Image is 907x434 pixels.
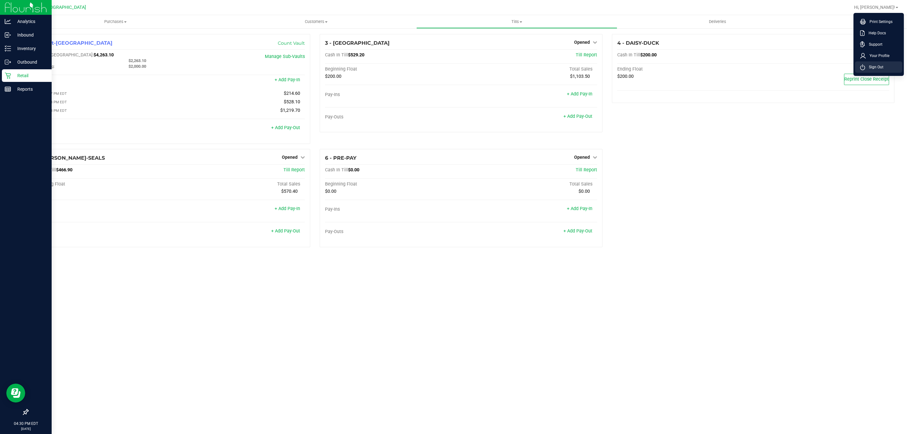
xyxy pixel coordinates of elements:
[278,40,305,46] a: Count Vault
[325,207,461,212] div: Pay-Ins
[3,426,49,431] p: [DATE]
[6,384,25,403] iframe: Resource center
[567,91,592,97] a: + Add Pay-In
[284,91,300,96] span: $214.60
[5,45,11,52] inline-svg: Inventory
[5,59,11,65] inline-svg: Outbound
[866,53,889,59] span: Your Profile
[33,78,169,83] div: Pay-Ins
[33,40,112,46] span: 1 - Vault-[GEOGRAPHIC_DATA]
[348,167,359,173] span: $0.00
[855,61,902,73] li: Sign Out
[563,114,592,119] a: + Add Pay-Out
[325,92,461,98] div: Pay-Ins
[461,181,597,187] div: Total Sales
[11,18,49,25] p: Analytics
[282,155,298,160] span: Opened
[33,229,169,235] div: Pay-Outs
[15,15,216,28] a: Purchases
[284,99,300,105] span: $528.10
[325,229,461,235] div: Pay-Outs
[574,40,590,45] span: Opened
[275,206,300,211] a: + Add Pay-In
[348,52,364,58] span: $529.20
[128,58,146,63] span: $2,263.10
[33,155,105,161] span: 5 - [PERSON_NAME]-SEALS
[11,58,49,66] p: Outbound
[11,85,49,93] p: Reports
[574,155,590,160] span: Opened
[5,18,11,25] inline-svg: Analytics
[216,19,416,25] span: Customers
[325,189,336,194] span: $0.00
[563,228,592,234] a: + Add Pay-Out
[271,125,300,130] a: + Add Pay-Out
[56,167,72,173] span: $466.90
[281,189,298,194] span: $570.40
[33,52,94,58] span: Cash In [GEOGRAPHIC_DATA]:
[860,41,900,48] a: Support
[844,77,889,82] span: Reprint Close Receipt
[325,181,461,187] div: Beginning Float
[865,64,883,70] span: Sign Out
[5,72,11,79] inline-svg: Retail
[576,167,597,173] a: Till Report
[617,15,818,28] a: Deliveries
[11,31,49,39] p: Inbound
[844,74,889,85] button: Reprint Close Receipt
[567,206,592,211] a: + Add Pay-In
[216,15,416,28] a: Customers
[275,77,300,83] a: + Add Pay-In
[11,72,49,79] p: Retail
[11,45,49,52] p: Inventory
[3,421,49,426] p: 04:30 PM EDT
[325,74,341,79] span: $200.00
[325,167,348,173] span: Cash In Till
[128,64,146,69] span: $2,000.00
[860,30,900,36] a: Help Docs
[169,181,305,187] div: Total Sales
[854,5,895,10] span: Hi, [PERSON_NAME]!
[5,32,11,38] inline-svg: Inbound
[416,15,617,28] a: Tills
[94,52,114,58] span: $4,263.10
[617,40,659,46] span: 4 - DAISY-DUCK
[271,228,300,234] a: + Add Pay-Out
[265,54,305,59] a: Manage Sub-Vaults
[325,114,461,120] div: Pay-Outs
[579,189,590,194] span: $0.00
[325,155,357,161] span: 6 - PRE-PAY
[43,5,86,10] span: [GEOGRAPHIC_DATA]
[33,207,169,212] div: Pay-Ins
[640,52,657,58] span: $200.00
[865,30,886,36] span: Help Docs
[617,66,753,72] div: Ending Float
[570,74,590,79] span: $1,103.50
[700,19,735,25] span: Deliveries
[283,167,305,173] a: Till Report
[617,74,634,79] span: $200.00
[5,86,11,92] inline-svg: Reports
[33,126,169,131] div: Pay-Outs
[866,19,893,25] span: Print Settings
[33,181,169,187] div: Beginning Float
[865,41,882,48] span: Support
[325,40,390,46] span: 3 - [GEOGRAPHIC_DATA]
[417,19,617,25] span: Tills
[576,52,597,58] a: Till Report
[280,108,300,113] span: $1,219.70
[325,66,461,72] div: Beginning Float
[325,52,348,58] span: Cash In Till
[15,19,216,25] span: Purchases
[461,66,597,72] div: Total Sales
[617,52,640,58] span: Cash In Till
